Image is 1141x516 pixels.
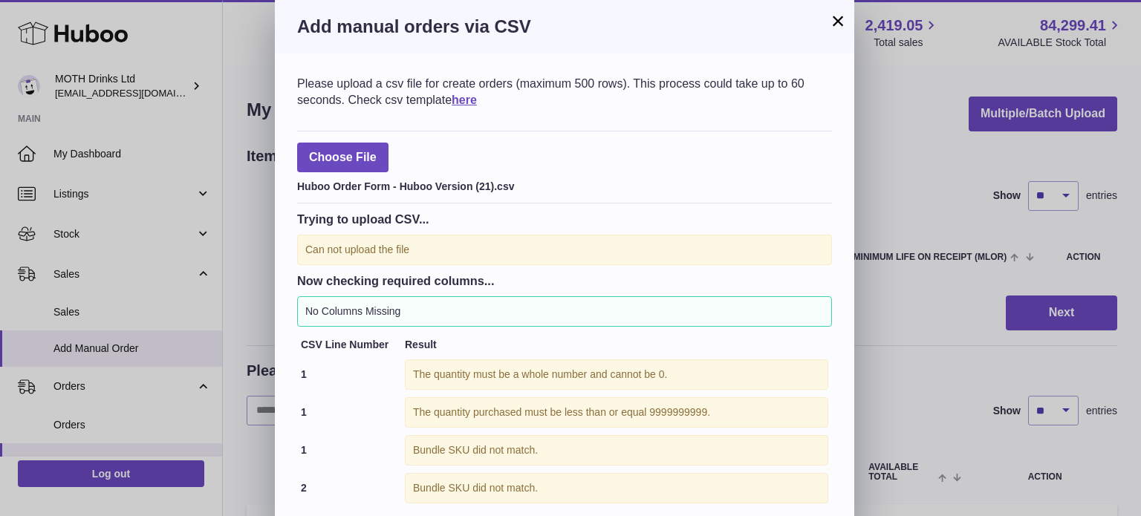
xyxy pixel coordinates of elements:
div: No Columns Missing [297,296,832,327]
h3: Add manual orders via CSV [297,15,832,39]
div: Bundle SKU did not match. [405,435,828,466]
th: CSV Line Number [297,334,401,356]
div: Can not upload the file [297,235,832,265]
h3: Trying to upload CSV... [297,211,832,227]
button: × [829,12,847,30]
strong: 1 [301,368,307,380]
th: Result [401,334,832,356]
strong: 1 [301,406,307,418]
strong: 1 [301,444,307,456]
div: Please upload a csv file for create orders (maximum 500 rows). This process could take up to 60 s... [297,76,832,108]
div: Bundle SKU did not match. [405,473,828,503]
a: here [452,94,477,106]
h3: Now checking required columns... [297,272,832,289]
span: Choose File [297,143,389,173]
div: Huboo Order Form - Huboo Version (21).csv [297,176,832,194]
strong: 2 [301,482,307,494]
div: The quantity must be a whole number and cannot be 0. [405,359,828,390]
div: The quantity purchased must be less than or equal 9999999999. [405,397,828,428]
